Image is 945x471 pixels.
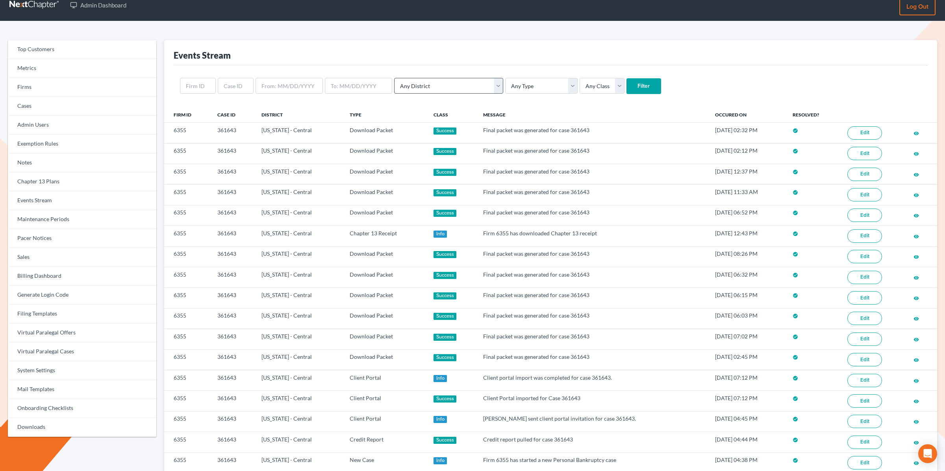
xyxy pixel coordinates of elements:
td: 361643 [211,288,255,308]
td: [US_STATE] - Central [255,267,343,287]
td: Final packet was generated for case 361643 [477,205,709,225]
td: 6355 [164,164,211,184]
td: 361643 [211,411,255,432]
td: 6355 [164,205,211,225]
i: check_circle [793,169,798,175]
td: Final packet was generated for case 361643 [477,308,709,329]
div: Success [434,127,456,135]
i: check_circle [793,272,798,278]
input: Filter [626,78,661,94]
td: [DATE] 12:37 PM [709,164,787,184]
td: [US_STATE] - Central [255,370,343,390]
a: Onboarding Checklists [8,399,156,418]
td: [DATE] 11:33 AM [709,185,787,205]
td: 6355 [164,329,211,349]
td: 6355 [164,288,211,308]
a: Events Stream [8,191,156,210]
a: Admin Users [8,116,156,135]
a: Pacer Notices [8,229,156,248]
a: visibility [913,315,919,321]
a: Top Customers [8,40,156,59]
a: Firms [8,78,156,97]
a: Metrics [8,59,156,78]
i: check_circle [793,375,798,381]
a: visibility [913,439,919,445]
td: Client Portal [343,391,427,411]
a: Edit [847,456,882,469]
td: 6355 [164,267,211,287]
a: Downloads [8,418,156,437]
div: Info [434,375,447,382]
td: 361643 [211,432,255,453]
td: Final packet was generated for case 361643 [477,349,709,370]
td: 6355 [164,411,211,432]
td: Client Portal imported for Case 361643 [477,391,709,411]
td: [DATE] 04:45 PM [709,411,787,432]
i: visibility [913,172,919,177]
a: Sales [8,248,156,267]
td: [US_STATE] - Central [255,185,343,205]
div: Success [434,251,456,258]
div: Success [434,292,456,299]
td: Download Packet [343,205,427,225]
div: Success [434,189,456,196]
a: Notes [8,153,156,172]
i: visibility [913,419,919,425]
td: [PERSON_NAME] sent client portal invitation for case 361643. [477,411,709,432]
td: [US_STATE] - Central [255,329,343,349]
td: [US_STATE] - Central [255,164,343,184]
td: [DATE] 06:15 PM [709,288,787,308]
div: Success [434,169,456,176]
i: visibility [913,192,919,198]
td: [US_STATE] - Central [255,288,343,308]
a: Generate Login Code [8,286,156,305]
td: 361643 [211,391,255,411]
a: Edit [847,415,882,428]
td: 361643 [211,329,255,349]
td: 361643 [211,308,255,329]
a: Edit [847,291,882,305]
div: Info [434,416,447,423]
a: System Settings [8,361,156,380]
td: [US_STATE] - Central [255,205,343,225]
a: Virtual Paralegal Cases [8,342,156,361]
div: Success [434,354,456,361]
i: visibility [913,296,919,301]
a: Billing Dashboard [8,267,156,286]
a: Exemption Rules [8,135,156,153]
td: [DATE] 08:26 PM [709,246,787,267]
a: visibility [913,459,919,466]
td: Download Packet [343,123,427,143]
i: check_circle [793,416,798,422]
td: Final packet was generated for case 361643 [477,267,709,287]
div: Open Intercom Messenger [918,444,937,463]
td: 6355 [164,432,211,453]
i: visibility [913,131,919,136]
div: Success [434,148,456,155]
i: check_circle [793,437,798,443]
i: check_circle [793,251,798,257]
input: To: MM/DD/YYYY [325,78,392,94]
td: 6355 [164,143,211,164]
div: Success [434,313,456,320]
a: Edit [847,332,882,346]
a: Edit [847,353,882,366]
a: Maintenance Periods [8,210,156,229]
i: visibility [913,399,919,404]
a: visibility [913,418,919,425]
a: Edit [847,229,882,243]
i: visibility [913,275,919,281]
i: visibility [913,440,919,445]
td: [DATE] 12:43 PM [709,226,787,246]
a: Filing Templates [8,305,156,323]
i: visibility [913,254,919,260]
td: 361643 [211,246,255,267]
td: 361643 [211,370,255,390]
a: Virtual Paralegal Offers [8,323,156,342]
td: Download Packet [343,185,427,205]
div: Success [434,395,456,403]
td: 361643 [211,143,255,164]
td: 6355 [164,308,211,329]
a: visibility [913,212,919,218]
a: Edit [847,374,882,387]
